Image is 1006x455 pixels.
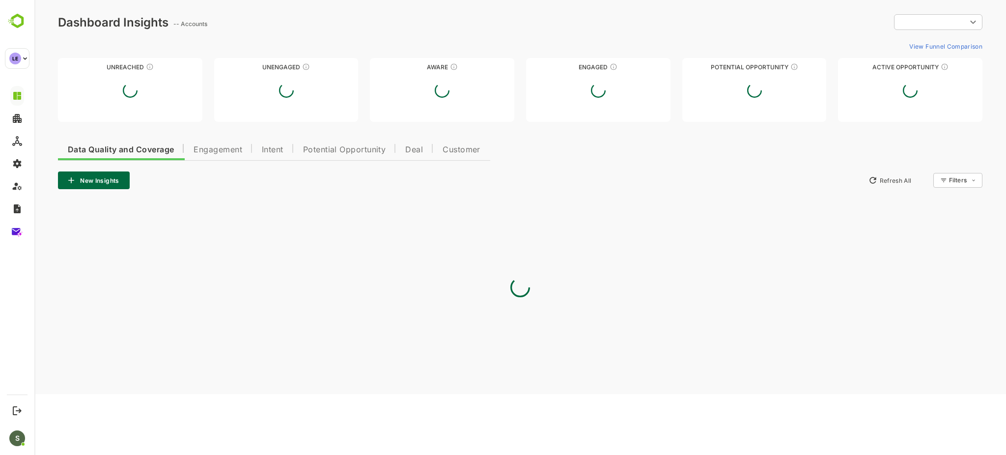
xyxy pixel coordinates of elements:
div: Active Opportunity [804,63,948,71]
span: Engagement [159,146,208,154]
div: These accounts are warm, further nurturing would qualify them to MQAs [575,63,583,71]
div: These accounts have just entered the buying cycle and need further nurturing [416,63,423,71]
div: Unreached [24,63,168,71]
span: Customer [408,146,446,154]
div: These accounts have not shown enough engagement and need nurturing [268,63,276,71]
button: Logout [10,404,24,417]
div: Filters [914,171,948,189]
ag: -- Accounts [139,20,176,28]
div: These accounts have open opportunities which might be at any of the Sales Stages [906,63,914,71]
span: Deal [371,146,389,154]
img: BambooboxLogoMark.f1c84d78b4c51b1a7b5f700c9845e183.svg [5,12,30,30]
div: ​ [860,13,948,31]
button: New Insights [24,171,95,189]
div: Aware [335,63,480,71]
div: Engaged [492,63,636,71]
div: Potential Opportunity [648,63,792,71]
span: Data Quality and Coverage [33,146,140,154]
button: Refresh All [830,172,881,188]
div: LE [9,53,21,64]
div: Dashboard Insights [24,15,134,29]
div: Filters [915,176,932,184]
div: S [9,430,25,446]
div: These accounts are MQAs and can be passed on to Inside Sales [756,63,764,71]
div: These accounts have not been engaged with for a defined time period [112,63,119,71]
span: Potential Opportunity [269,146,352,154]
span: Intent [227,146,249,154]
div: Unengaged [180,63,324,71]
button: View Funnel Comparison [871,38,948,54]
